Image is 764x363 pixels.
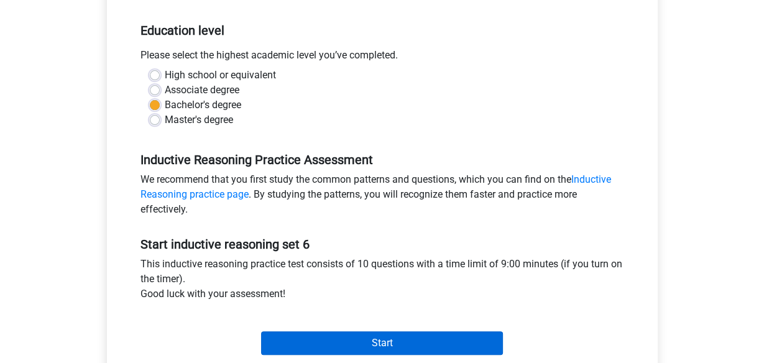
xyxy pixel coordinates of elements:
[131,257,633,306] div: This inductive reasoning practice test consists of 10 questions with a time limit of 9:00 minutes...
[140,237,624,252] h5: Start inductive reasoning set 6
[140,18,624,43] h5: Education level
[165,83,239,98] label: Associate degree
[165,98,241,113] label: Bachelor's degree
[165,68,276,83] label: High school or equivalent
[131,172,633,222] div: We recommend that you first study the common patterns and questions, which you can find on the . ...
[131,48,633,68] div: Please select the highest academic level you’ve completed.
[140,152,624,167] h5: Inductive Reasoning Practice Assessment
[261,331,503,355] input: Start
[165,113,233,127] label: Master's degree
